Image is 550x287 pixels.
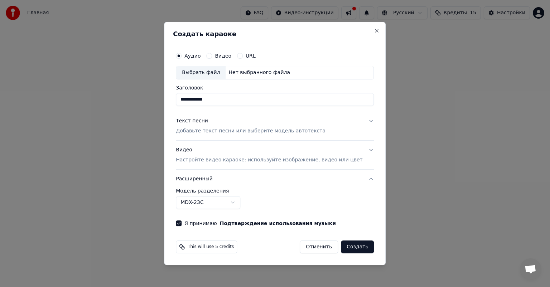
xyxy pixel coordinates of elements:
label: Аудио [184,53,201,58]
label: Заголовок [176,85,374,90]
div: Выбрать файл [176,66,226,79]
button: Создать [341,240,374,253]
label: Видео [215,53,231,58]
label: Я принимаю [184,221,336,226]
button: ВидеоНастройте видео караоке: используйте изображение, видео или цвет [176,141,374,169]
div: Нет выбранного файла [226,69,293,76]
p: Добавьте текст песни или выберите модель автотекста [176,127,325,135]
div: Видео [176,146,362,164]
p: Настройте видео караоке: используйте изображение, видео или цвет [176,156,362,164]
button: Отменить [300,240,338,253]
label: URL [246,53,256,58]
button: Расширенный [176,170,374,188]
button: Текст песниДобавьте текст песни или выберите модель автотекста [176,112,374,140]
label: Модель разделения [176,188,374,193]
button: Я принимаю [220,221,336,226]
span: This will use 5 credits [188,244,234,250]
h2: Создать караоке [173,31,377,37]
div: Текст песни [176,117,208,125]
div: Расширенный [176,188,374,215]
